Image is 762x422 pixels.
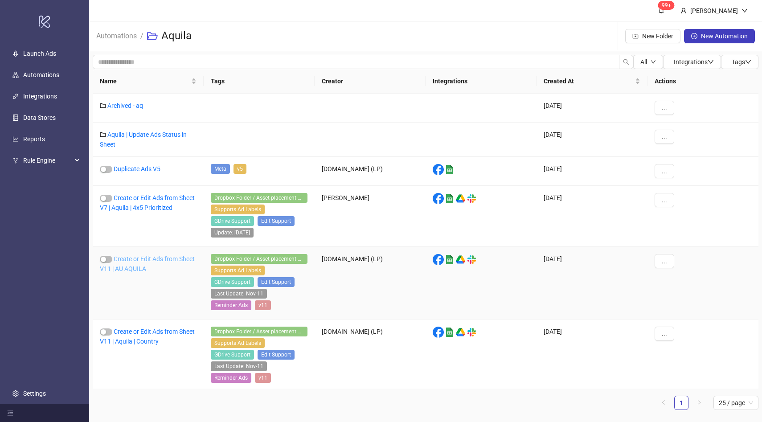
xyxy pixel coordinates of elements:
span: menu-fold [7,410,13,416]
span: Integrations [674,58,714,66]
span: folder [100,102,106,109]
button: ... [655,327,674,341]
span: Rule Engine [23,152,72,169]
button: left [656,396,671,410]
span: v5 [234,164,246,174]
button: Tagsdown [721,55,758,69]
a: Duplicate Ads V5 [114,165,160,172]
div: [DATE] [537,94,647,123]
div: Page Size [713,396,758,410]
a: Archived - aq [107,102,143,109]
li: Next Page [692,396,706,410]
span: fork [12,157,19,164]
span: GDrive Support [211,350,254,360]
span: user [680,8,687,14]
span: ... [662,258,667,265]
div: [DATE] [537,320,647,392]
button: ... [655,101,674,115]
span: Tags [732,58,751,66]
span: v11 [255,373,271,383]
button: ... [655,164,674,178]
span: ... [662,104,667,111]
span: 25 / page [719,396,753,410]
div: [PERSON_NAME] [315,186,426,247]
span: Dropbox Folder / Asset placement detection [211,193,307,203]
span: GDrive Support [211,216,254,226]
span: down [651,59,656,65]
span: Name [100,76,189,86]
span: ... [662,197,667,204]
button: New Automation [684,29,755,43]
span: New Folder [642,33,673,40]
button: Integrationsdown [663,55,721,69]
li: 1 [674,396,688,410]
span: Supports Ad Labels [211,338,265,348]
span: Created At [544,76,633,86]
span: v11 [255,300,271,310]
div: [DOMAIN_NAME] (LP) [315,320,426,392]
span: down [708,59,714,65]
span: Supports Ad Labels [211,266,265,275]
span: Update: 21-10-2024 [211,228,254,238]
a: Create or Edit Ads from Sheet V7 | Aquila | 4x5 Prioritized [100,194,195,211]
button: ... [655,193,674,207]
span: folder-add [632,33,639,39]
div: [DATE] [537,247,647,320]
sup: 1614 [658,1,675,10]
span: Reminder Ads [211,300,251,310]
span: Last Update: Nov-11 [211,361,267,371]
span: Last Update: Nov-11 [211,289,267,299]
span: ... [662,330,667,337]
a: Automations [23,71,59,78]
span: New Automation [701,33,748,40]
span: Edit Support [258,216,295,226]
th: Actions [647,69,758,94]
a: Create or Edit Ads from Sheet V11 | AU AQUILA [100,255,195,272]
a: 1 [675,396,688,410]
th: Integrations [426,69,537,94]
li: / [140,22,143,50]
span: plus-circle [691,33,697,39]
div: [DATE] [537,157,647,186]
span: GDrive Support [211,277,254,287]
button: right [692,396,706,410]
span: bell [658,7,664,13]
span: ... [662,168,667,175]
a: Data Stores [23,114,56,121]
span: ... [662,133,667,140]
h3: Aquila [161,29,192,43]
div: [DATE] [537,186,647,247]
span: Dropbox Folder / Asset placement detection [211,254,307,264]
span: Dropbox Folder / Asset placement detection [211,327,307,336]
span: Reminder Ads [211,373,251,383]
span: left [661,400,666,405]
span: Supports Ad Labels [211,205,265,214]
span: down [745,59,751,65]
div: [DOMAIN_NAME] (LP) [315,157,426,186]
span: All [640,58,647,66]
a: Create or Edit Ads from Sheet V11 | Aquila | Country [100,328,195,345]
div: [DOMAIN_NAME] (LP) [315,247,426,320]
span: Edit Support [258,350,295,360]
a: Launch Ads [23,50,56,57]
a: Aquila | Update Ads Status in Sheet [100,131,187,148]
div: [DATE] [537,123,647,157]
a: Automations [94,30,139,40]
th: Creator [315,69,426,94]
a: Settings [23,390,46,397]
span: Meta [211,164,230,174]
div: [PERSON_NAME] [687,6,742,16]
button: ... [655,254,674,268]
th: Created At [537,69,647,94]
span: folder [100,131,106,138]
th: Tags [204,69,315,94]
span: down [742,8,748,14]
a: Integrations [23,93,57,100]
a: Reports [23,135,45,143]
li: Previous Page [656,396,671,410]
span: Edit Support [258,277,295,287]
button: ... [655,130,674,144]
th: Name [93,69,204,94]
span: folder-open [147,31,158,41]
span: right [696,400,702,405]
